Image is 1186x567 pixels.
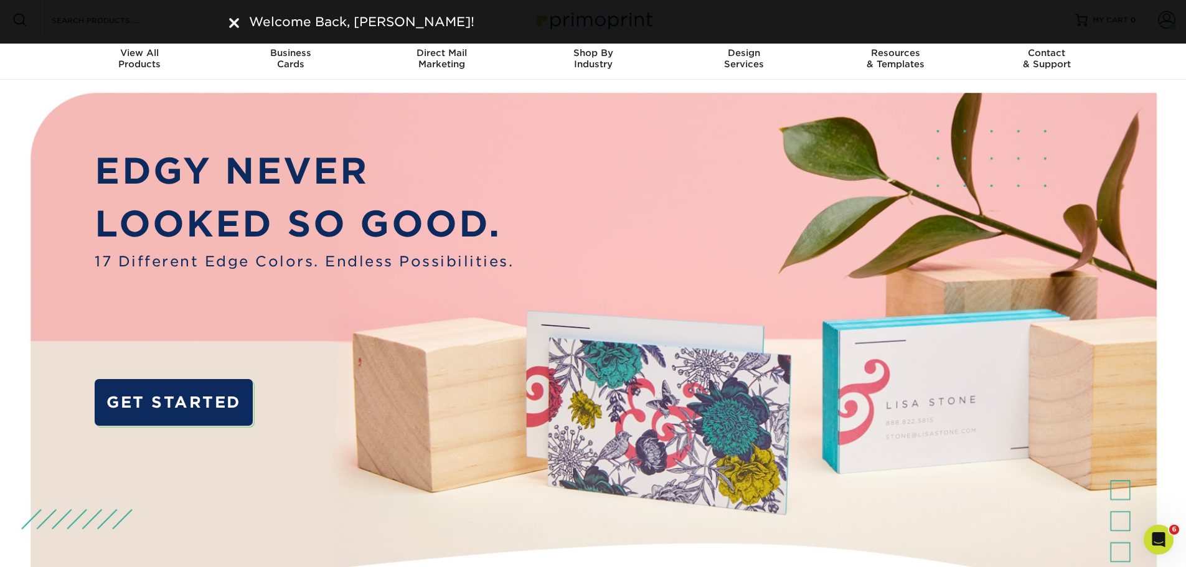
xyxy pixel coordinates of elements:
[669,40,820,80] a: DesignServices
[215,40,366,80] a: BusinessCards
[95,379,252,426] a: GET STARTED
[229,18,239,28] img: close
[366,47,517,70] div: Marketing
[820,40,971,80] a: Resources& Templates
[64,40,215,80] a: View AllProducts
[366,40,517,80] a: Direct MailMarketing
[1144,525,1174,555] iframe: Intercom live chat
[95,144,514,198] p: EDGY NEVER
[215,47,366,59] span: Business
[517,47,669,59] span: Shop By
[971,47,1122,70] div: & Support
[971,40,1122,80] a: Contact& Support
[64,47,215,70] div: Products
[971,47,1122,59] span: Contact
[95,251,514,272] span: 17 Different Edge Colors. Endless Possibilities.
[3,529,106,563] iframe: Google Customer Reviews
[1169,525,1179,535] span: 6
[64,47,215,59] span: View All
[820,47,971,70] div: & Templates
[820,47,971,59] span: Resources
[669,47,820,59] span: Design
[95,197,514,251] p: LOOKED SO GOOD.
[249,14,474,29] span: Welcome Back, [PERSON_NAME]!
[366,47,517,59] span: Direct Mail
[669,47,820,70] div: Services
[215,47,366,70] div: Cards
[517,47,669,70] div: Industry
[517,40,669,80] a: Shop ByIndustry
